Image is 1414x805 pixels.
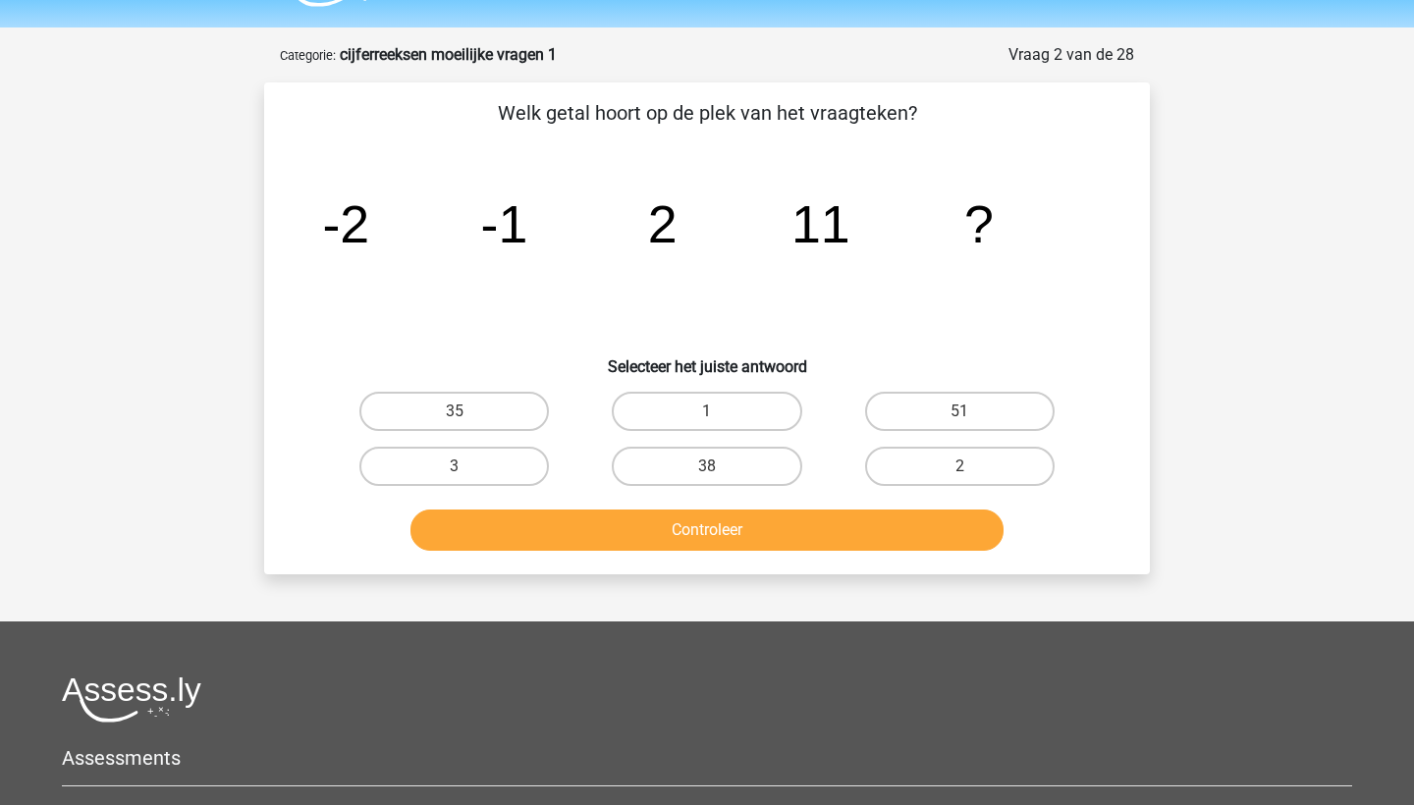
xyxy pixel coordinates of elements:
button: Controleer [410,510,1005,551]
label: 51 [865,392,1055,431]
div: Vraag 2 van de 28 [1008,43,1134,67]
p: Welk getal hoort op de plek van het vraagteken? [296,98,1118,128]
h6: Selecteer het juiste antwoord [296,342,1118,376]
tspan: ? [964,194,994,253]
label: 1 [612,392,801,431]
img: Assessly logo [62,676,201,723]
tspan: -2 [322,194,369,253]
strong: cijferreeksen moeilijke vragen 1 [340,45,557,64]
tspan: 11 [791,194,850,253]
label: 38 [612,447,801,486]
h5: Assessments [62,746,1352,770]
label: 3 [359,447,549,486]
small: Categorie: [280,48,336,63]
label: 2 [865,447,1055,486]
label: 35 [359,392,549,431]
tspan: 2 [648,194,678,253]
tspan: -1 [481,194,528,253]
